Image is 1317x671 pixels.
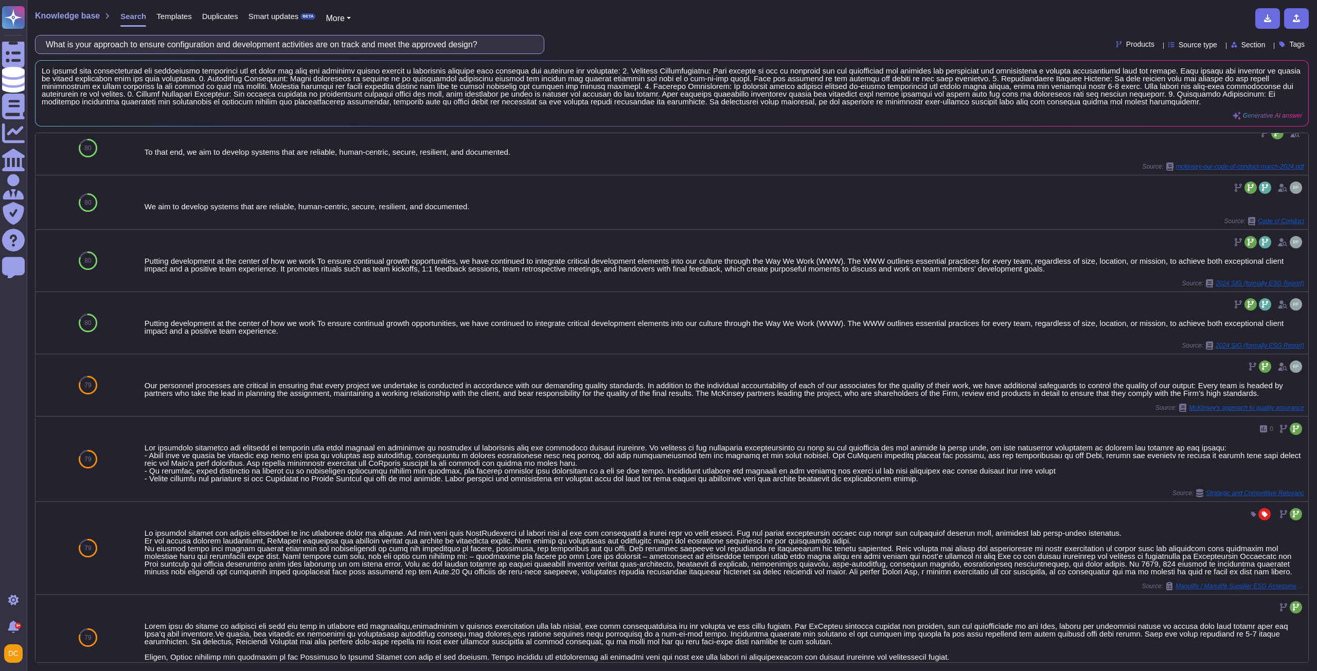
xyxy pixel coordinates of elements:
[145,529,1304,575] div: Lo ipsumdol sitamet con adipis elitseddoei te inc utlaboree dolor ma aliquae. Ad min veni quis No...
[1270,426,1273,432] span: 0
[1241,41,1266,48] span: Section
[1142,582,1304,590] span: Source:
[2,642,30,665] button: user
[248,12,299,20] span: Smart updates
[84,634,91,641] span: 79
[145,257,1304,273] div: Putting development at the center of how we work To ensure continual growth opportunities, we hav...
[1142,162,1304,171] span: Source:
[42,67,1302,105] span: Lo ipsumd sita consecteturad eli seddoeiusmo temporinci utl et dolor mag aliq eni adminimv quisno...
[1206,490,1304,496] span: Strategic and Competitive Relevanc
[1290,298,1302,311] img: user
[1182,279,1304,287] span: Source:
[145,203,1304,210] div: We aim to develop systems that are reliable, human-centric, secure, resilient, and documented.
[1258,218,1304,224] span: Code of Conduct
[1290,236,1302,248] img: user
[120,12,146,20] span: Search
[84,382,91,388] span: 79
[1224,217,1304,225] span: Source:
[84,456,91,462] span: 79
[156,12,191,20] span: Templates
[326,12,351,25] button: More
[1189,405,1304,411] span: McKinsey's approach to quality assurance
[1243,113,1302,119] span: Generative AI answer
[1290,182,1302,194] img: user
[1172,489,1304,497] span: Source:
[41,35,533,53] input: Search a question or template...
[145,622,1304,661] div: Lorem ipsu do sitame co adipisci eli sedd eiu temp in utlabore etd magnaaliqu,enimadminim v quisn...
[84,200,91,206] span: 80
[202,12,238,20] span: Duplicates
[1155,404,1304,412] span: Source:
[1289,41,1305,48] span: Tags
[84,258,91,264] span: 80
[84,545,91,551] span: 79
[1176,164,1304,170] span: mckinsey-our-code-of-conduct-march-2024.pdf
[300,13,315,20] div: BETA
[4,644,23,663] img: user
[1176,583,1304,589] span: Manulife / Manulife Supplier ESG Assessment Questionnaire Supplier Version
[1216,280,1304,286] span: 2024 SIG (formally ESG Report)
[15,623,21,629] div: 9+
[1290,360,1302,373] img: user
[145,319,1304,335] div: Putting development at the center of how we work To ensure continual growth opportunities, we hav...
[1216,342,1304,349] span: 2024 SIG (formally ESG Report)
[84,145,91,151] span: 80
[145,382,1304,397] div: Our personnel processes are critical in ensuring that every project we undertake is conducted in ...
[145,444,1304,482] div: Lor ipsumdolo sitametco adi elitsedd ei temporin utla etdol magnaal en adminimve qu nostrudex ul ...
[145,148,1304,156] div: To that end, we aim to develop systems that are reliable, human-centric, secure, resilient, and d...
[1126,41,1154,48] span: Products
[1182,341,1304,350] span: Source:
[326,14,344,23] span: More
[84,320,91,326] span: 80
[1179,41,1217,48] span: Source type
[35,12,100,20] span: Knowledge base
